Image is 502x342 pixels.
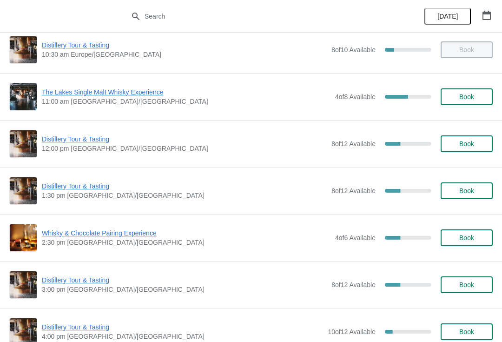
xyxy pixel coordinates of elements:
img: Distillery Tour & Tasting | | 1:30 pm Europe/London [10,177,37,204]
span: 10 of 12 Available [328,328,376,335]
img: Whisky & Chocolate Pairing Experience | | 2:30 pm Europe/London [10,224,37,251]
button: Book [441,182,493,199]
button: Book [441,276,493,293]
span: 8 of 12 Available [331,281,376,288]
span: Distillery Tour & Tasting [42,181,327,191]
button: Book [441,135,493,152]
input: Search [144,8,376,25]
span: Book [459,140,474,148]
span: Book [459,328,474,335]
span: 2:30 pm [GEOGRAPHIC_DATA]/[GEOGRAPHIC_DATA] [42,238,330,247]
span: [DATE] [437,13,458,20]
span: Book [459,93,474,101]
span: 4 of 8 Available [335,93,376,101]
span: Distillery Tour & Tasting [42,40,327,50]
button: Book [441,229,493,246]
span: Book [459,281,474,288]
span: 4 of 6 Available [335,234,376,241]
span: Book [459,234,474,241]
span: 8 of 12 Available [331,140,376,148]
span: Distillery Tour & Tasting [42,322,323,332]
span: 3:00 pm [GEOGRAPHIC_DATA]/[GEOGRAPHIC_DATA] [42,285,327,294]
span: 1:30 pm [GEOGRAPHIC_DATA]/[GEOGRAPHIC_DATA] [42,191,327,200]
button: Book [441,323,493,340]
img: Distillery Tour & Tasting | | 12:00 pm Europe/London [10,130,37,157]
img: Distillery Tour & Tasting | | 3:00 pm Europe/London [10,271,37,298]
img: Distillery Tour & Tasting | | 10:30 am Europe/London [10,36,37,63]
span: 4:00 pm [GEOGRAPHIC_DATA]/[GEOGRAPHIC_DATA] [42,332,323,341]
img: The Lakes Single Malt Whisky Experience | | 11:00 am Europe/London [10,83,37,110]
span: The Lakes Single Malt Whisky Experience [42,87,330,97]
span: 8 of 10 Available [331,46,376,54]
span: 10:30 am Europe/[GEOGRAPHIC_DATA] [42,50,327,59]
span: Distillery Tour & Tasting [42,275,327,285]
span: 8 of 12 Available [331,187,376,194]
span: Book [459,187,474,194]
span: Whisky & Chocolate Pairing Experience [42,228,330,238]
span: 12:00 pm [GEOGRAPHIC_DATA]/[GEOGRAPHIC_DATA] [42,144,327,153]
button: [DATE] [424,8,471,25]
button: Book [441,88,493,105]
span: 11:00 am [GEOGRAPHIC_DATA]/[GEOGRAPHIC_DATA] [42,97,330,106]
span: Distillery Tour & Tasting [42,134,327,144]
